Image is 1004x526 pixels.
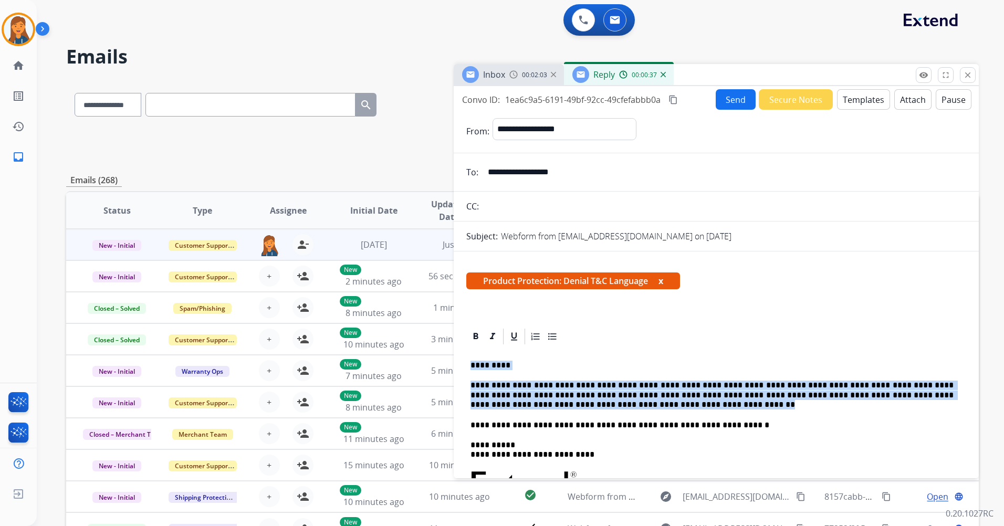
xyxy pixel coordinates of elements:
span: Webform from [EMAIL_ADDRESS][DOMAIN_NAME] on [DATE] [568,491,806,502]
span: 10 minutes ago [343,339,404,350]
span: 8 minutes ago [346,307,402,319]
mat-icon: person_add [297,396,309,408]
mat-icon: explore [660,490,672,503]
span: 10 minutes ago [429,491,490,502]
p: CC: [466,200,479,213]
span: New - Initial [92,492,141,503]
mat-icon: person_add [297,364,309,377]
button: + [259,360,280,381]
span: Merchant Team [172,429,233,440]
span: New - Initial [92,366,141,377]
div: Underline [506,329,522,344]
span: Customer Support [169,460,237,471]
span: 2 minutes ago [346,276,402,287]
span: New - Initial [92,240,141,251]
mat-icon: person_add [297,270,309,282]
span: 56 seconds ago [428,270,490,282]
span: Assignee [270,204,307,217]
p: New [340,359,361,370]
mat-icon: content_copy [796,492,806,501]
button: Attach [894,89,932,110]
span: Just now [443,239,476,250]
span: + [267,459,271,471]
span: [EMAIL_ADDRESS][DOMAIN_NAME] [683,490,790,503]
span: 1ea6c9a5-6191-49bf-92cc-49cfefabbb0a [505,94,661,106]
mat-icon: content_copy [882,492,891,501]
span: + [267,490,271,503]
span: + [267,301,271,314]
div: Bold [468,329,484,344]
span: Closed – Solved [88,303,146,314]
button: + [259,329,280,350]
span: 8157cabb-3e1e-4ab4-851e-d526044a2955 [824,491,988,502]
span: 10 minutes ago [343,496,404,508]
span: 1 minute ago [433,302,485,313]
mat-icon: close [963,70,972,80]
mat-icon: list_alt [12,90,25,102]
button: Pause [936,89,971,110]
mat-icon: home [12,59,25,72]
p: Convo ID: [462,93,500,106]
span: Customer Support [169,397,237,408]
span: + [267,364,271,377]
span: 15 minutes ago [343,459,404,471]
img: agent-avatar [259,234,280,256]
span: Customer Support [169,271,237,282]
span: 11 minutes ago [343,433,404,445]
span: 00:02:03 [522,71,547,79]
span: 5 minutes ago [431,396,487,408]
span: Closed – Merchant Transfer [83,429,179,440]
p: Subject: [466,230,498,243]
button: Templates [837,89,890,110]
mat-icon: person_remove [297,238,309,251]
span: Inbox [483,69,505,80]
span: New - Initial [92,271,141,282]
p: 0.20.1027RC [946,507,993,520]
h2: Emails [66,46,979,67]
span: 8 minutes ago [346,402,402,413]
mat-icon: fullscreen [941,70,950,80]
span: + [267,270,271,282]
button: + [259,486,280,507]
span: + [267,427,271,440]
p: New [340,391,361,401]
mat-icon: remove_red_eye [919,70,928,80]
span: Status [103,204,131,217]
p: New [340,296,361,307]
mat-icon: person_add [297,427,309,440]
p: New [340,328,361,338]
p: New [340,422,361,433]
span: Shipping Protection [169,492,240,503]
p: New [340,265,361,275]
div: Italic [485,329,500,344]
button: Secure Notes [759,89,833,110]
p: From: [466,125,489,138]
mat-icon: check_circle [524,489,537,501]
span: 6 minutes ago [431,428,487,439]
button: x [658,275,663,287]
div: Ordered List [528,329,543,344]
span: Spam/Phishing [173,303,232,314]
button: + [259,392,280,413]
p: Emails (268) [66,174,122,187]
mat-icon: search [360,99,372,111]
span: Reply [593,69,615,80]
span: Product Protection: Denial T&C Language [466,272,680,289]
span: Customer Support [169,334,237,345]
p: Webform from [EMAIL_ADDRESS][DOMAIN_NAME] on [DATE] [501,230,731,243]
mat-icon: language [954,492,964,501]
span: [DATE] [361,239,387,250]
span: Type [193,204,212,217]
span: 10 minutes ago [429,459,490,471]
span: 5 minutes ago [431,365,487,376]
span: New - Initial [92,460,141,471]
span: 00:00:37 [632,71,657,79]
button: + [259,266,280,287]
span: + [267,396,271,408]
p: To: [466,166,478,178]
span: 7 minutes ago [346,370,402,382]
span: Open [927,490,948,503]
span: Warranty Ops [175,366,229,377]
span: Customer Support [169,240,237,251]
button: Send [716,89,756,110]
